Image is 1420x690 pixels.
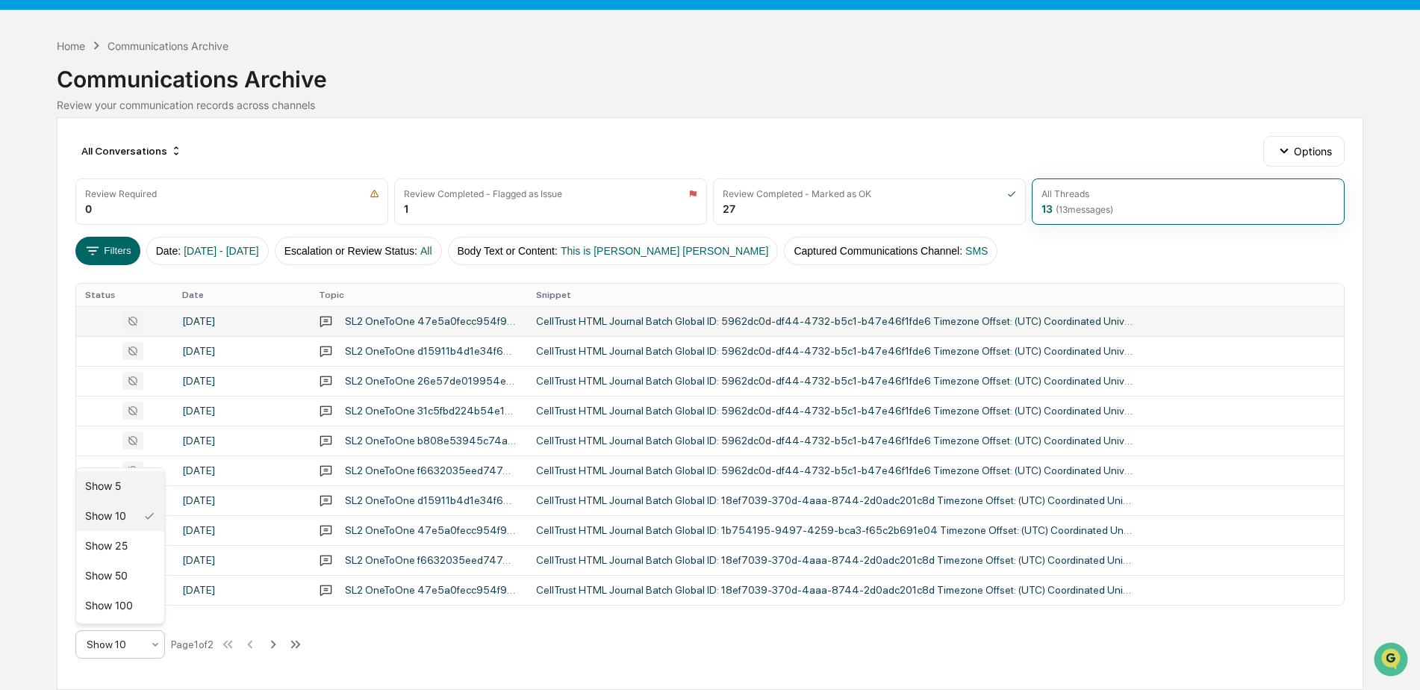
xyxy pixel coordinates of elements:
span: This is [PERSON_NAME] [PERSON_NAME] [561,245,769,257]
div: SL2 OneToOne f6632035eed747449b59b063f6a609ad02510b12413b4011b2e2f3e910ceaace [345,554,518,566]
th: Status [76,284,173,306]
a: 🖐️Preclearance [9,299,102,326]
span: [DATE] - [DATE] [184,245,259,257]
div: 0 [85,202,92,215]
img: 1746055101610-c473b297-6a78-478c-a979-82029cc54cd1 [15,114,42,141]
div: Show 50 [76,561,164,591]
div: Past conversations [15,166,100,178]
div: All Threads [1041,188,1089,199]
div: Communications Archive [108,40,228,52]
a: Powered byPylon [105,370,181,382]
span: Preclearance [30,305,96,320]
div: Review Completed - Flagged as Issue [404,188,562,199]
div: 1 [404,202,408,215]
th: Topic [310,284,527,306]
div: [DATE] [182,435,301,447]
span: All [420,245,432,257]
span: • [201,203,206,215]
div: We're available if you need us! [67,129,205,141]
div: Review your communication records across channels [57,99,1363,111]
div: Communications Archive [57,54,1363,93]
th: Snippet [527,284,1344,306]
div: CellTrust HTML Journal Batch Global ID: 5962dc0d-df44-4732-b5c1-b47e46f1fde6 Timezone Offset: (UT... [536,345,1133,357]
div: Start new chat [67,114,245,129]
div: CellTrust HTML Journal Batch Global ID: 1b754195-9497-4259-bca3-f65c2b691e04 Timezone Offset: (UT... [536,524,1133,536]
img: Steve.Lennart [15,189,39,213]
div: [DATE] [182,524,301,536]
div: SL2 OneToOne 47e5a0fecc954f97ab436f73efc499530465a47733e143d3a8147b7ea4900a12 [345,584,518,596]
div: [DATE] [182,345,301,357]
div: [DATE] [182,375,301,387]
div: SL2 OneToOne d15911b4d1e34f64ae8b4a2f83510d641b851296a2ab435fb7b560e65295ae22 [345,494,518,506]
div: CellTrust HTML Journal Batch Global ID: 5962dc0d-df44-4732-b5c1-b47e46f1fde6 Timezone Offset: (UT... [536,315,1133,327]
div: 🖐️ [15,307,27,319]
img: 4531339965365_218c74b014194aa58b9b_72.jpg [31,114,58,141]
span: ( 13 messages) [1056,204,1113,215]
button: Date:[DATE] - [DATE] [146,237,269,265]
div: Show 25 [76,531,164,561]
div: Review Required [85,188,157,199]
div: [DATE] [182,315,301,327]
div: CellTrust HTML Journal Batch Global ID: 18ef7039-370d-4aaa-8744-2d0adc201c8d Timezone Offset: (UT... [536,554,1133,566]
div: Show 5 [76,471,164,501]
div: 13 [1041,202,1113,215]
div: Show 10 [76,501,164,531]
div: Page 1 of 2 [171,638,214,650]
div: CellTrust HTML Journal Batch Global ID: 18ef7039-370d-4aaa-8744-2d0adc201c8d Timezone Offset: (UT... [536,584,1133,596]
div: SL2 OneToOne 26e57de019954eb481006204074d1f3b46a2703b7801479c956f22e7f3347786 [345,375,518,387]
div: SL2 OneToOne b808e53945c74a14ab1988775cb2f9654c4e108a7cfe45748d930ef9818c8397 [345,435,518,447]
span: [PERSON_NAME].[PERSON_NAME] [46,243,198,255]
div: [DATE] [182,554,301,566]
div: [DATE] [182,405,301,417]
img: Steve.Lennart [15,229,39,253]
span: [DATE] [209,203,240,215]
div: SL2 OneToOne 31c5fbd224b54e12937d4a618f6d0c4ccac0ed1fa8324ec5a960eb8f25046e29 [345,405,518,417]
div: CellTrust HTML Journal Batch Global ID: 5962dc0d-df44-4732-b5c1-b47e46f1fde6 Timezone Offset: (UT... [536,405,1133,417]
div: CellTrust HTML Journal Batch Global ID: 5962dc0d-df44-4732-b5c1-b47e46f1fde6 Timezone Offset: (UT... [536,435,1133,447]
div: [DATE] [182,464,301,476]
a: 🔎Data Lookup [9,328,100,355]
span: Pylon [149,370,181,382]
th: Date [173,284,310,306]
div: 🗄️ [108,307,120,319]
button: Options [1263,136,1345,166]
button: Body Text or Content:This is [PERSON_NAME] [PERSON_NAME] [448,237,779,265]
button: Start new chat [254,119,272,137]
div: All Conversations [75,139,188,163]
div: Review Completed - Marked as OK [723,188,871,199]
button: See all [231,163,272,181]
div: Home [57,40,85,52]
p: How can we help? [15,31,272,55]
div: CellTrust HTML Journal Batch Global ID: 5962dc0d-df44-4732-b5c1-b47e46f1fde6 Timezone Offset: (UT... [536,375,1133,387]
span: SMS [965,245,988,257]
span: Attestations [123,305,185,320]
button: Filters [75,237,140,265]
div: 🔎 [15,335,27,347]
a: 🗄️Attestations [102,299,191,326]
button: Captured Communications Channel:SMS [784,237,997,265]
span: Data Lookup [30,334,94,349]
div: CellTrust HTML Journal Batch Global ID: 18ef7039-370d-4aaa-8744-2d0adc201c8d Timezone Offset: (UT... [536,494,1133,506]
div: [DATE] [182,584,301,596]
div: SL2 OneToOne 47e5a0fecc954f97ab436f73efc499530465a47733e143d3a8147b7ea4900a12 [345,524,518,536]
span: [PERSON_NAME].[PERSON_NAME] [46,203,198,215]
img: icon [688,189,697,199]
div: SL2 OneToOne 47e5a0fecc954f97ab436f73efc499530465a47733e143d3a8147b7ea4900a12 [345,315,518,327]
img: icon [370,189,379,199]
div: CellTrust HTML Journal Batch Global ID: 5962dc0d-df44-4732-b5c1-b47e46f1fde6 Timezone Offset: (UT... [536,464,1133,476]
div: SL2 OneToOne f6632035eed747449b59b063f6a609ad02510b12413b4011b2e2f3e910ceaace [345,464,518,476]
div: [DATE] [182,494,301,506]
button: Escalation or Review Status:All [275,237,442,265]
img: icon [1007,189,1016,199]
div: 27 [723,202,735,215]
div: SL2 OneToOne d15911b4d1e34f64ae8b4a2f83510d641b851296a2ab435fb7b560e65295ae22 [345,345,518,357]
div: Show 100 [76,591,164,621]
span: [DATE] [209,243,240,255]
iframe: Open customer support [1372,641,1413,681]
span: • [201,243,206,255]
